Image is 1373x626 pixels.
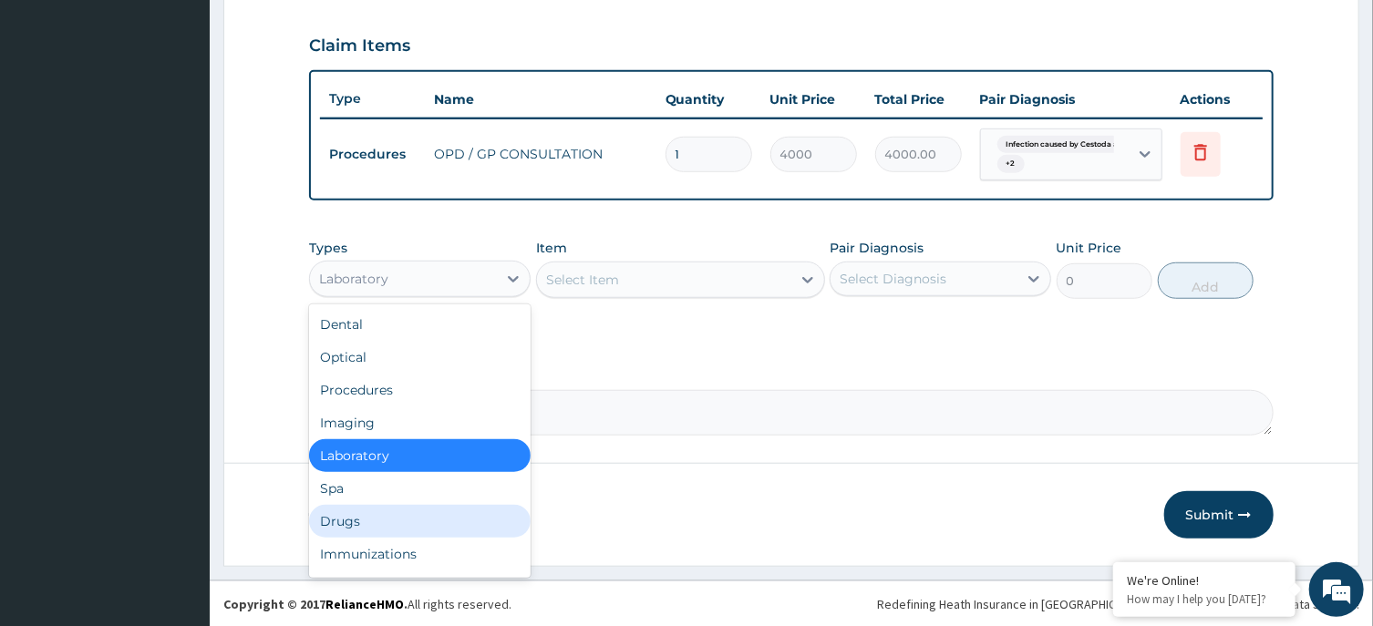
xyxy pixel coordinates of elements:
[299,9,343,53] div: Minimize live chat window
[761,81,866,118] th: Unit Price
[309,374,531,406] div: Procedures
[309,341,531,374] div: Optical
[877,595,1359,613] div: Redefining Heath Insurance in [GEOGRAPHIC_DATA] using Telemedicine and Data Science!
[997,136,1138,154] span: Infection caused by Cestoda an...
[309,505,531,538] div: Drugs
[309,439,531,472] div: Laboratory
[536,239,567,257] label: Item
[840,270,946,288] div: Select Diagnosis
[830,239,924,257] label: Pair Diagnosis
[309,364,1273,380] label: Comment
[309,308,531,341] div: Dental
[425,136,656,172] td: OPD / GP CONSULTATION
[319,270,388,288] div: Laboratory
[1172,81,1263,118] th: Actions
[1057,239,1122,257] label: Unit Price
[1127,591,1282,607] p: How may I help you today?
[656,81,761,118] th: Quantity
[95,102,306,126] div: Chat with us now
[997,155,1025,173] span: + 2
[1127,572,1282,589] div: We're Online!
[309,570,531,603] div: Others
[34,91,74,137] img: d_794563401_company_1708531726252_794563401
[309,406,531,439] div: Imaging
[309,241,347,256] label: Types
[320,138,425,171] td: Procedures
[309,538,531,570] div: Immunizations
[546,271,619,289] div: Select Item
[9,426,347,489] textarea: Type your message and hit 'Enter'
[106,193,252,377] span: We're online!
[325,596,404,612] a: RelianceHMO
[971,81,1172,118] th: Pair Diagnosis
[309,36,410,56] h3: Claim Items
[866,81,971,118] th: Total Price
[1158,262,1254,299] button: Add
[425,81,656,118] th: Name
[309,472,531,505] div: Spa
[223,596,408,612] strong: Copyright © 2017 .
[320,82,425,116] th: Type
[1164,491,1274,539] button: Submit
